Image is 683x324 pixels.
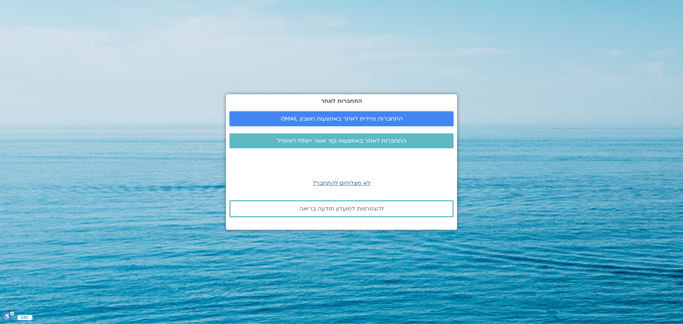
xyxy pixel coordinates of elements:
[229,200,454,217] a: להצטרפות למועדון תודעה בריאה
[229,98,454,104] h2: התחברות לאתר
[277,138,406,144] span: התחברות לאתר באמצעות קוד אשר יישלח לאימייל
[281,116,403,122] span: התחברות מיידית לאתר באמצעות חשבון GMAIL
[300,206,384,212] span: להצטרפות למועדון תודעה בריאה
[229,133,454,148] a: התחברות לאתר באמצעות קוד אשר יישלח לאימייל
[229,111,454,126] a: התחברות מיידית לאתר באמצעות חשבון GMAIL
[313,179,370,187] a: לא מצליחים להתחבר?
